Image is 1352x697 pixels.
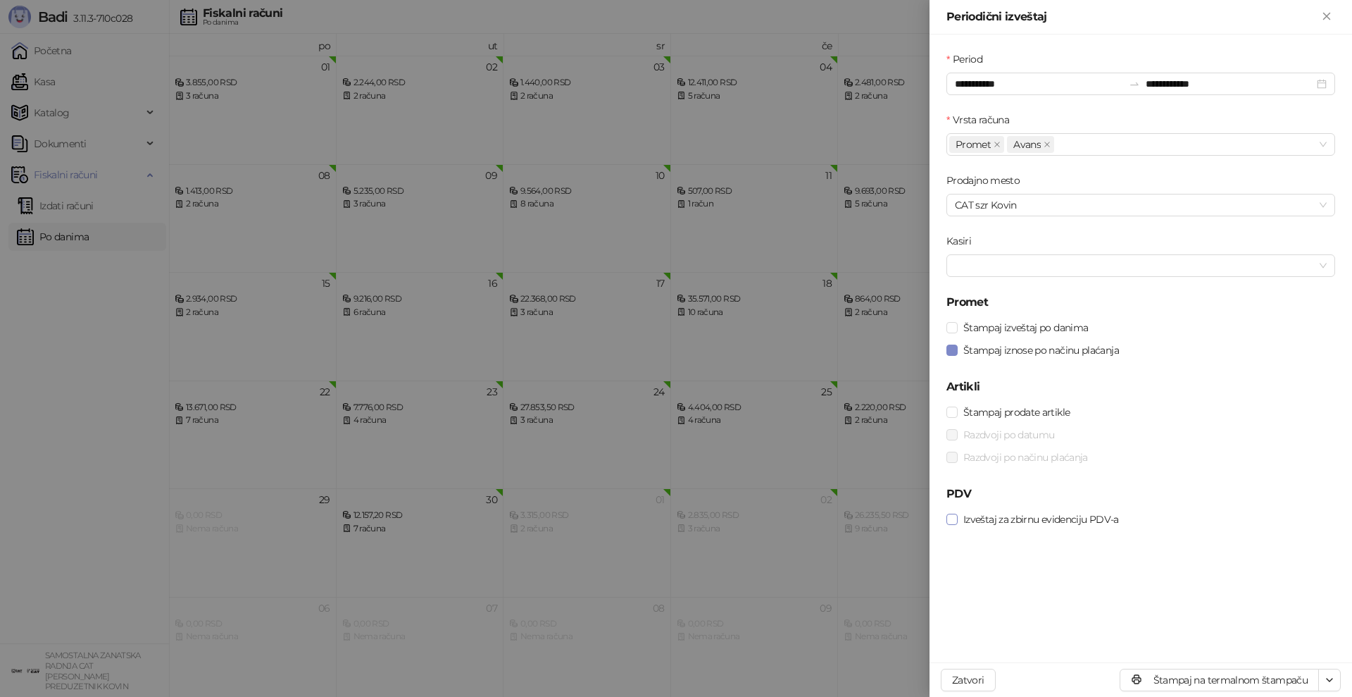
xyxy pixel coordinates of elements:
[1044,141,1051,148] span: close
[941,669,996,691] button: Zatvori
[994,141,1001,148] span: close
[946,51,991,67] label: Period
[946,8,1318,25] div: Periodični izveštaj
[946,173,1028,188] label: Prodajno mesto
[958,427,1060,443] span: Razdvoji po datumu
[1120,669,1319,691] button: Štampaj na termalnom štampaču
[958,405,1075,420] span: Štampaj prodate artikle
[955,76,1123,92] input: Period
[1013,137,1041,152] span: Avans
[955,195,1327,216] span: CAT szr Kovin
[1129,78,1140,90] span: to
[958,343,1125,358] span: Štampaj iznose po načinu plaćanja
[958,320,1094,335] span: Štampaj izveštaj po danima
[946,486,1335,502] h5: PDV
[956,137,991,152] span: Promet
[946,378,1335,395] h5: Artikli
[1318,8,1335,25] button: Zatvori
[958,450,1094,465] span: Razdvoji po načinu plaćanja
[946,233,980,249] label: Kasiri
[1129,78,1140,90] span: swap-right
[946,112,1018,128] label: Vrsta računa
[946,294,1335,311] h5: Promet
[958,512,1125,527] span: Izveštaj za zbirnu evidenciju PDV-a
